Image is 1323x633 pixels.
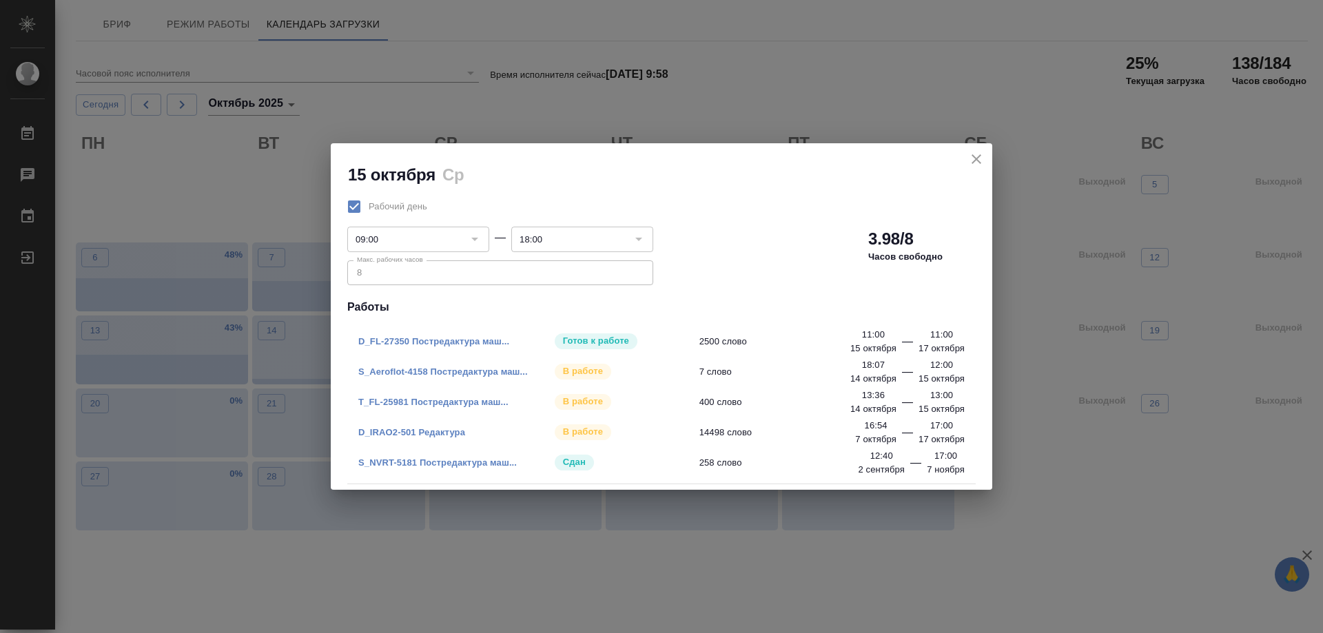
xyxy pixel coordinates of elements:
[369,200,427,214] span: Рабочий день
[862,388,885,402] p: 13:36
[358,336,509,346] a: D_FL-27350 Постредактура маш...
[919,433,965,446] p: 17 октября
[358,397,509,407] a: T_FL-25981 Постредактура маш...
[919,402,965,416] p: 15 октября
[347,299,976,315] h4: Работы
[862,328,885,342] p: 11:00
[902,394,913,416] div: —
[902,424,913,446] div: —
[919,342,965,355] p: 17 октября
[934,449,957,463] p: 17:00
[930,419,953,433] p: 17:00
[868,228,914,250] h2: 3.98/8
[442,165,464,184] h2: Ср
[563,334,629,348] p: Готов к работе
[563,395,603,408] p: В работе
[862,358,885,372] p: 18:07
[855,433,896,446] p: 7 октября
[358,457,517,468] a: S_NVRT-5181 Постредактура маш...
[966,149,987,169] button: close
[865,419,888,433] p: 16:54
[930,388,953,402] p: 13:00
[927,463,965,477] p: 7 ноября
[930,328,953,342] p: 11:00
[699,426,894,439] span: 14498 слово
[910,455,921,477] div: —
[358,427,465,437] a: D_IRAO2-501 Редактура
[563,425,603,439] p: В работе
[850,342,896,355] p: 15 октября
[563,455,586,469] p: Сдан
[930,358,953,372] p: 12:00
[348,165,435,184] h2: 15 октября
[699,335,894,349] span: 2500 слово
[699,456,894,470] span: 258 слово
[495,229,506,246] div: —
[699,365,894,379] span: 7 слово
[868,250,943,264] p: Часов свободно
[850,372,896,386] p: 14 октября
[699,395,894,409] span: 400 слово
[919,372,965,386] p: 15 октября
[870,449,893,463] p: 12:40
[358,366,528,377] a: S_Aeroflot-4158 Постредактура маш...
[858,463,905,477] p: 2 сентября
[902,333,913,355] div: —
[850,402,896,416] p: 14 октября
[902,364,913,386] div: —
[563,364,603,378] p: В работе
